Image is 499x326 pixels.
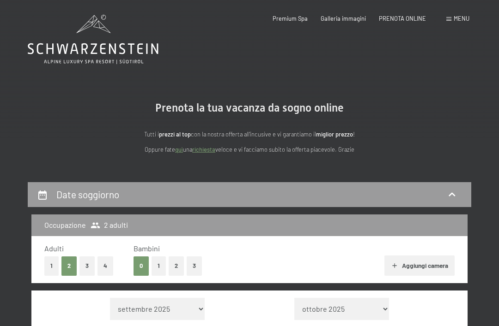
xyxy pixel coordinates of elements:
button: 0 [134,256,149,275]
a: richiesta [192,146,215,153]
h2: Date soggiorno [56,189,119,200]
span: 2 adulti [91,220,128,230]
span: Bambini [134,244,160,253]
a: Galleria immagini [321,15,366,22]
button: 2 [61,256,77,275]
button: 4 [97,256,113,275]
span: Adulti [44,244,64,253]
strong: prezzi al top [159,130,191,138]
a: PRENOTA ONLINE [379,15,426,22]
p: Oppure fate una veloce e vi facciamo subito la offerta piacevole. Grazie [65,145,434,154]
p: Tutti i con la nostra offerta all'incusive e vi garantiamo il ! [65,130,434,139]
h3: Occupazione [44,220,86,230]
span: Menu [454,15,469,22]
a: quì [175,146,183,153]
button: 3 [79,256,95,275]
button: Aggiungi camera [384,255,454,276]
span: Prenota la tua vacanza da sogno online [155,101,344,114]
strong: miglior prezzo [316,130,353,138]
button: 1 [44,256,59,275]
a: Premium Spa [273,15,308,22]
button: 3 [187,256,202,275]
button: 2 [169,256,184,275]
button: 1 [152,256,166,275]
